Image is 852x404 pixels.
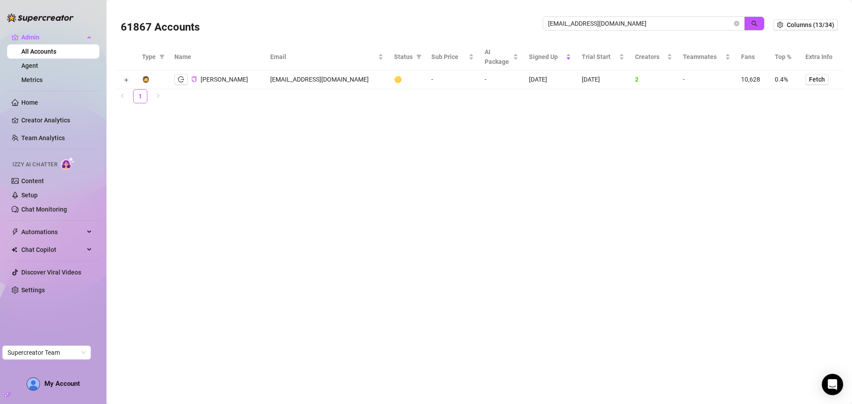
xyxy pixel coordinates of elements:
[734,21,739,26] button: close-circle
[4,392,11,398] span: build
[191,76,197,82] span: copy
[426,71,479,89] td: -
[159,54,165,59] span: filter
[426,43,479,71] th: Sub Price
[21,99,38,106] a: Home
[151,89,165,103] button: right
[21,134,65,141] a: Team Analytics
[142,52,156,62] span: Type
[120,93,125,98] span: left
[683,76,685,83] span: -
[678,43,736,71] th: Teammates
[12,228,19,235] span: thunderbolt
[270,52,376,62] span: Email
[21,76,43,83] a: Metrics
[122,77,130,84] button: Expand row
[741,76,760,83] span: 10,628
[809,76,825,83] span: Fetch
[777,22,783,28] span: setting
[44,380,80,388] span: My Account
[169,43,265,71] th: Name
[524,71,576,89] td: [DATE]
[683,52,724,62] span: Teammates
[431,52,467,62] span: Sub Price
[134,90,147,103] a: 1
[485,47,511,67] span: AI Package
[635,76,639,83] span: 2
[21,113,92,127] a: Creator Analytics
[773,20,838,30] button: Columns (13/34)
[201,76,248,83] span: [PERSON_NAME]
[582,52,617,62] span: Trial Start
[21,206,67,213] a: Chat Monitoring
[21,177,44,184] a: Content
[8,346,86,359] span: Supercreator Team
[265,71,389,89] td: [EMAIL_ADDRESS][DOMAIN_NAME]
[822,374,843,395] div: Open Intercom Messenger
[21,48,56,55] a: All Accounts
[151,89,165,103] li: Next Page
[529,52,564,62] span: Signed Up
[21,30,84,44] span: Admin
[394,76,402,83] span: 🟡
[630,43,678,71] th: Creators
[27,378,39,390] img: AD_cMMTxCeTpmN1d5MnKJ1j-_uXZCpTKapSSqNGg4PyXtR_tCW7gZXTNmFz2tpVv9LSyNV7ff1CaS4f4q0HLYKULQOwoM5GQR...
[158,50,166,63] span: filter
[21,286,45,294] a: Settings
[394,52,413,62] span: Status
[416,54,422,59] span: filter
[21,243,84,257] span: Chat Copilot
[61,157,75,170] img: AI Chatter
[12,34,19,41] span: crown
[805,74,828,85] button: Fetch
[12,161,57,169] span: Izzy AI Chatter
[115,89,130,103] li: Previous Page
[133,89,147,103] li: 1
[524,43,576,71] th: Signed Up
[21,225,84,239] span: Automations
[751,20,757,27] span: search
[787,21,834,28] span: Columns (13/34)
[548,19,732,28] input: Search by UID / Name / Email / Creator Username
[635,52,665,62] span: Creators
[121,20,200,35] h3: 61867 Accounts
[800,43,843,71] th: Extra Info
[479,71,524,89] td: -
[178,76,184,82] span: logout
[7,13,74,22] img: logo-BBDzfeDw.svg
[576,43,629,71] th: Trial Start
[736,43,769,71] th: Fans
[142,75,150,84] div: 🧔
[21,192,38,199] a: Setup
[115,89,130,103] button: left
[479,43,524,71] th: AI Package
[12,247,17,253] img: Chat Copilot
[174,74,188,85] button: logout
[775,76,788,83] span: 0.4%
[769,43,800,71] th: Top %
[21,269,81,276] a: Discover Viral Videos
[576,71,629,89] td: [DATE]
[191,76,197,83] button: Copy Account UID
[155,93,161,98] span: right
[265,43,389,71] th: Email
[414,50,423,63] span: filter
[21,62,38,69] a: Agent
